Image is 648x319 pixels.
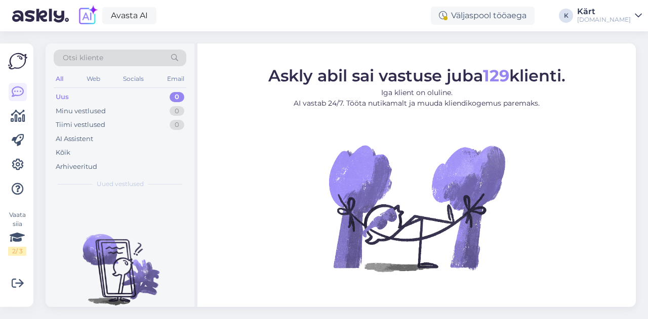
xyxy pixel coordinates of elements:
[326,117,508,299] img: No Chat active
[56,120,105,130] div: Tiimi vestlused
[56,148,70,158] div: Kõik
[56,92,69,102] div: Uus
[577,16,631,24] div: [DOMAIN_NAME]
[8,52,27,71] img: Askly Logo
[56,134,93,144] div: AI Assistent
[268,87,565,109] p: Iga klient on oluline. AI vastab 24/7. Tööta nutikamalt ja muuda kliendikogemus paremaks.
[121,72,146,85] div: Socials
[8,210,26,256] div: Vaata siia
[56,106,106,116] div: Minu vestlused
[170,106,184,116] div: 0
[577,8,642,24] a: Kärt[DOMAIN_NAME]
[268,66,565,85] span: Askly abil sai vastuse juba klienti.
[56,162,97,172] div: Arhiveeritud
[102,7,156,24] a: Avasta AI
[46,216,194,307] img: No chats
[483,66,509,85] b: 129
[170,120,184,130] div: 0
[165,72,186,85] div: Email
[54,72,65,85] div: All
[577,8,631,16] div: Kärt
[63,53,103,63] span: Otsi kliente
[8,247,26,256] div: 2 / 3
[85,72,102,85] div: Web
[170,92,184,102] div: 0
[77,5,98,26] img: explore-ai
[97,179,144,189] span: Uued vestlused
[431,7,535,25] div: Väljaspool tööaega
[559,9,573,23] div: K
